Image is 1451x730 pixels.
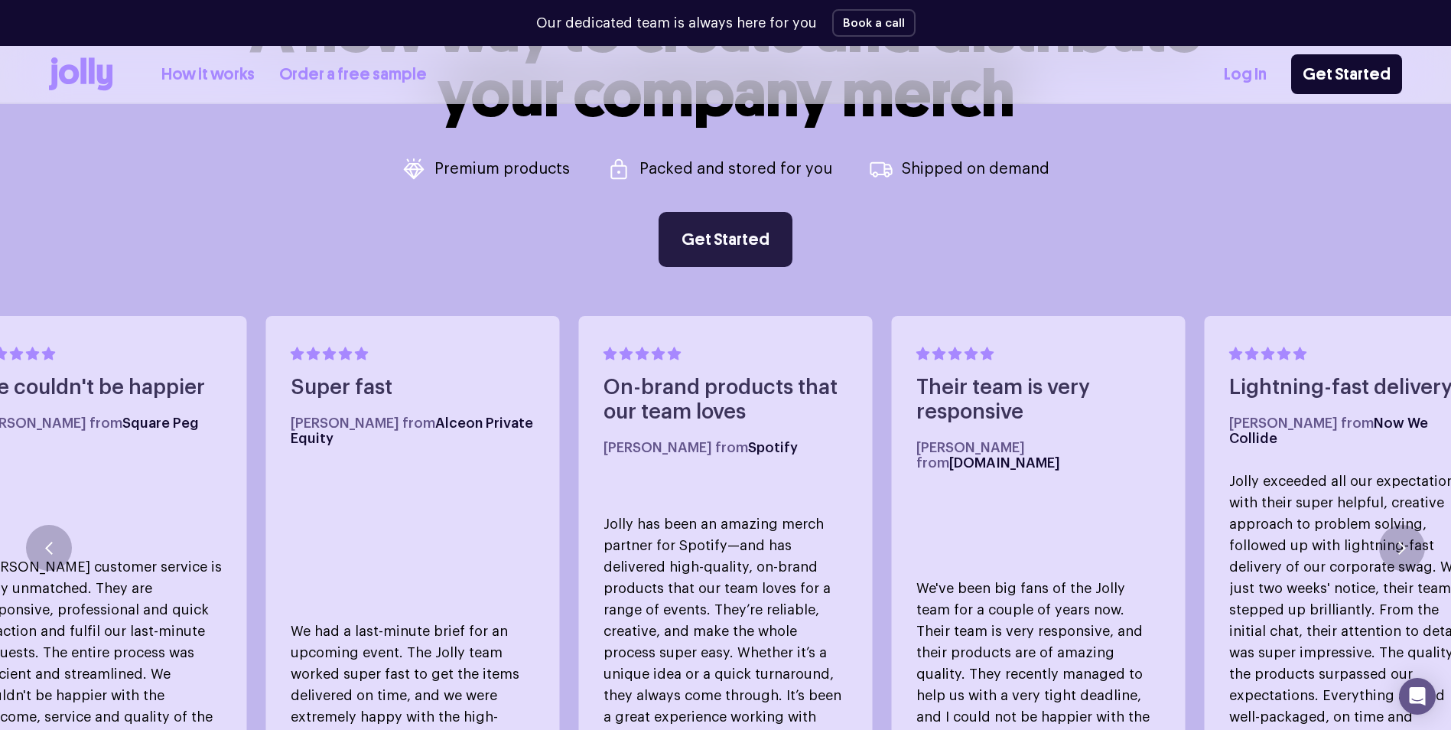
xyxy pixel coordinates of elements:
h4: Super fast [291,376,535,400]
h5: [PERSON_NAME] from [916,440,1161,471]
button: Book a call [832,9,916,37]
a: How it works [161,62,255,87]
span: Square Peg [122,416,199,430]
a: Log In [1224,62,1267,87]
p: Premium products [434,161,570,177]
p: Packed and stored for you [639,161,832,177]
span: [DOMAIN_NAME] [949,456,1060,470]
div: Open Intercom Messenger [1399,678,1436,715]
h4: Their team is very responsive [916,376,1161,425]
h5: [PERSON_NAME] from [603,440,848,455]
span: Spotify [748,441,798,455]
h5: [PERSON_NAME] from [291,416,535,446]
a: Order a free sample [279,62,427,87]
a: Get Started [659,212,792,267]
p: Shipped on demand [902,161,1049,177]
p: Our dedicated team is always here for you [536,13,817,34]
a: Get Started [1291,54,1402,94]
h4: On-brand products that our team loves [603,376,848,425]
